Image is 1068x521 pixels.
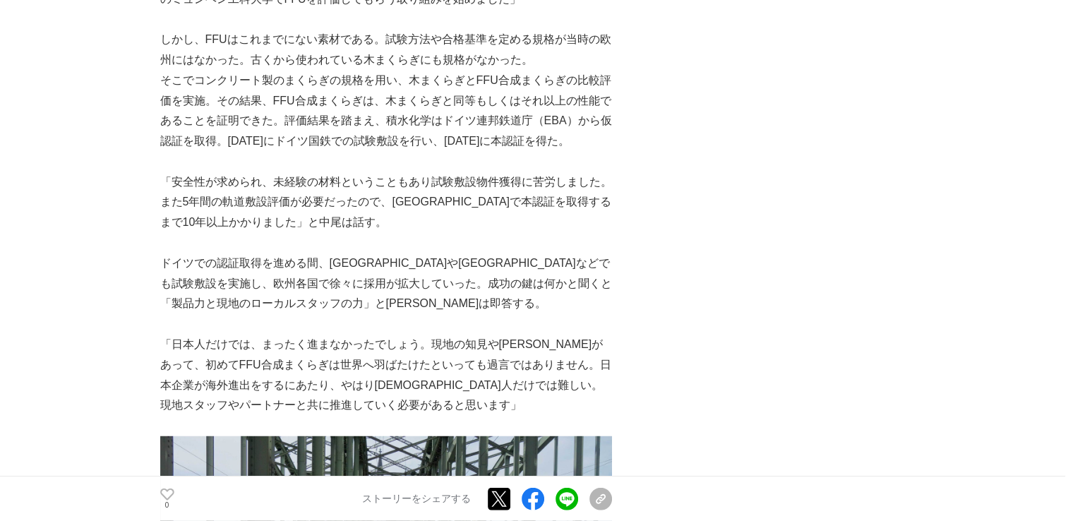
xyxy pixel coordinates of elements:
[160,335,612,416] p: 「日本人だけでは、まったく進まなかったでしょう。現地の知見や[PERSON_NAME]があって、初めてFFU合成まくらぎは世界へ羽ばたけたといっても過言ではありません。日本企業が海外進出をするに...
[160,172,612,233] p: 「安全性が求められ、未経験の材料ということもあり試験敷設物件獲得に苦労しました。また5年間の軌道敷設評価が必要だったので、[GEOGRAPHIC_DATA]で本認証を取得するまで10年以上かかり...
[362,493,471,505] p: ストーリーをシェアする
[160,71,612,152] p: そこでコンクリート製のまくらぎの規格を用い、木まくらぎとFFU合成まくらぎの比較評価を実施。その結果、FFU合成まくらぎは、木まくらぎと同等もしくはそれ以上の性能であることを証明できた。評価結果...
[160,502,174,509] p: 0
[160,253,612,314] p: ドイツでの認証取得を進める間、[GEOGRAPHIC_DATA]や[GEOGRAPHIC_DATA]などでも試験敷設を実施し、欧州各国で徐々に採用が拡大していった。成功の鍵は何かと聞くと「製品力...
[160,30,612,71] p: しかし、FFUはこれまでにない素材である。試験方法や合格基準を定める規格が当時の欧州にはなかった。古くから使われている木まくらぎにも規格がなかった。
